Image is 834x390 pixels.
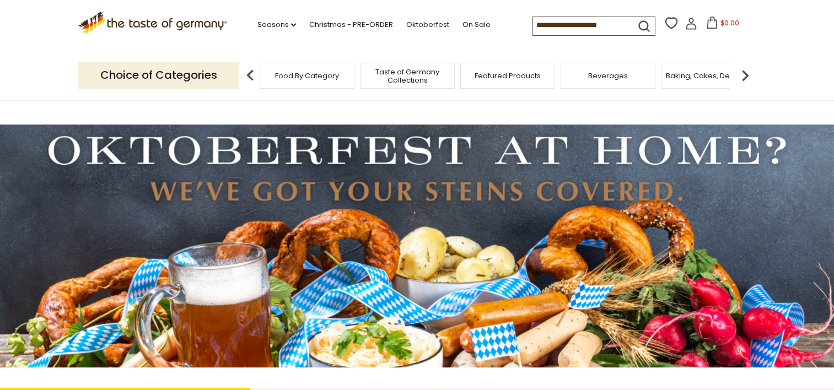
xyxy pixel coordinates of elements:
span: $0.00 [720,18,739,28]
a: Beverages [588,72,628,80]
a: Baking, Cakes, Desserts [666,72,751,80]
p: Choice of Categories [78,62,239,89]
img: next arrow [734,64,756,86]
a: Taste of Germany Collections [363,68,451,84]
button: $0.00 [700,17,746,33]
a: On Sale [462,19,491,31]
img: previous arrow [239,64,261,86]
a: Christmas - PRE-ORDER [309,19,393,31]
a: Food By Category [275,72,339,80]
a: Featured Products [475,72,541,80]
a: Oktoberfest [406,19,449,31]
a: Seasons [257,19,296,31]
